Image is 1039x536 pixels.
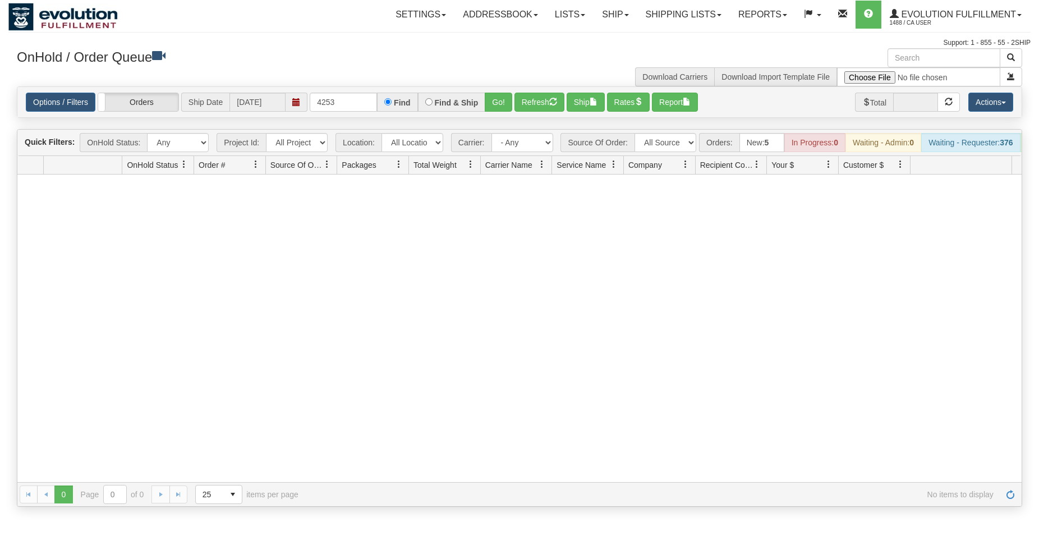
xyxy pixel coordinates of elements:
[891,155,910,174] a: Customer $ filter column settings
[127,159,178,171] span: OnHold Status
[174,155,194,174] a: OnHold Status filter column settings
[203,489,217,500] span: 25
[700,159,753,171] span: Recipient Country
[26,93,95,112] a: Options / Filters
[25,136,75,148] label: Quick Filters:
[199,159,225,171] span: Order #
[80,133,147,152] span: OnHold Status:
[310,93,377,112] input: Order #
[342,159,376,171] span: Packages
[485,159,532,171] span: Carrier Name
[195,485,242,504] span: Page sizes drop down
[8,38,1031,48] div: Support: 1 - 855 - 55 - 2SHIP
[224,485,242,503] span: select
[1000,48,1022,67] button: Search
[855,93,894,112] span: Total
[314,490,994,499] span: No items to display
[921,133,1020,152] div: Waiting - Requester:
[389,155,408,174] a: Packages filter column settings
[837,67,1000,86] input: Import
[435,99,479,107] label: Find & Ship
[739,133,784,152] div: New:
[567,93,605,112] button: Ship
[765,138,769,147] strong: 5
[845,133,921,152] div: Waiting - Admin:
[17,48,511,65] h3: OnHold / Order Queue
[17,130,1022,156] div: grid toolbar
[890,17,974,29] span: 1488 / CA User
[546,1,594,29] a: Lists
[514,93,564,112] button: Refresh
[335,133,381,152] span: Location:
[747,155,766,174] a: Recipient Country filter column settings
[532,155,551,174] a: Carrier Name filter column settings
[604,155,623,174] a: Service Name filter column settings
[461,155,480,174] a: Total Weight filter column settings
[834,138,838,147] strong: 0
[843,159,884,171] span: Customer $
[730,1,796,29] a: Reports
[594,1,637,29] a: Ship
[888,48,1000,67] input: Search
[637,1,730,29] a: Shipping lists
[721,72,830,81] a: Download Import Template File
[881,1,1030,29] a: Evolution Fulfillment 1488 / CA User
[699,133,739,152] span: Orders:
[195,485,298,504] span: items per page
[217,133,266,152] span: Project Id:
[98,93,178,111] label: Orders
[181,93,229,112] span: Ship Date
[246,155,265,174] a: Order # filter column settings
[909,138,914,147] strong: 0
[81,485,144,504] span: Page of 0
[560,133,635,152] span: Source Of Order:
[451,133,491,152] span: Carrier:
[819,155,838,174] a: Your $ filter column settings
[899,10,1016,19] span: Evolution Fulfillment
[54,485,72,503] span: Page 0
[784,133,845,152] div: In Progress:
[413,159,457,171] span: Total Weight
[318,155,337,174] a: Source Of Order filter column settings
[607,93,650,112] button: Rates
[485,93,512,112] button: Go!
[968,93,1013,112] button: Actions
[642,72,707,81] a: Download Carriers
[270,159,323,171] span: Source Of Order
[394,99,411,107] label: Find
[628,159,662,171] span: Company
[387,1,454,29] a: Settings
[676,155,695,174] a: Company filter column settings
[652,93,698,112] button: Report
[771,159,794,171] span: Your $
[1000,138,1013,147] strong: 376
[454,1,546,29] a: Addressbook
[1001,485,1019,503] a: Refresh
[557,159,606,171] span: Service Name
[8,3,118,31] img: logo1488.jpg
